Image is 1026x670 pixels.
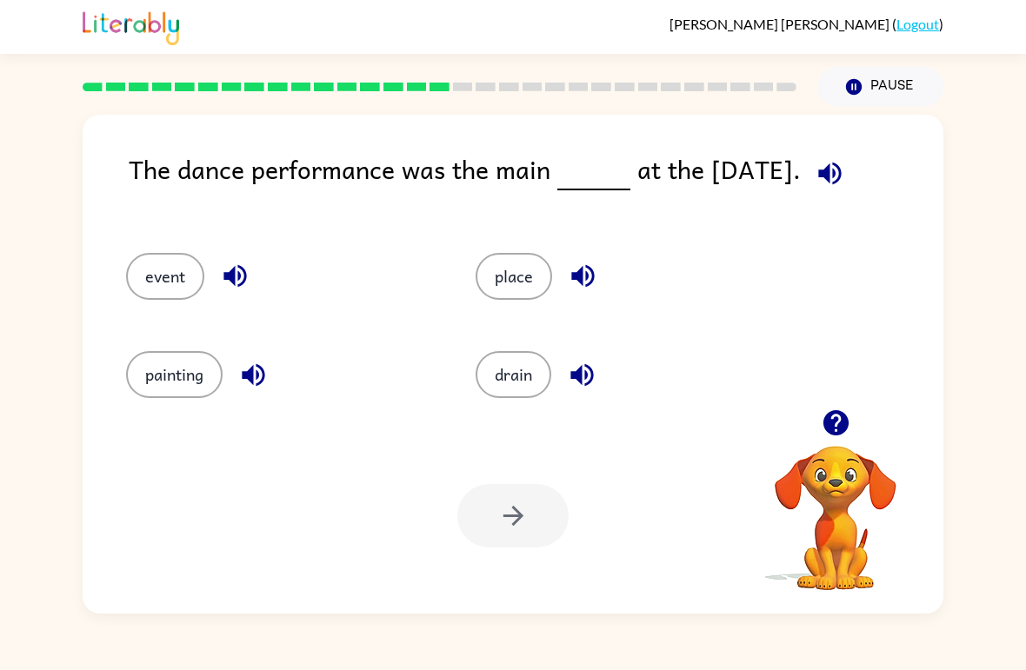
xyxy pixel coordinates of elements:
button: drain [476,351,551,398]
button: place [476,253,552,300]
a: Logout [896,16,939,32]
div: The dance performance was the main at the [DATE]. [129,149,943,218]
img: Literably [83,7,179,45]
span: [PERSON_NAME] [PERSON_NAME] [670,16,892,32]
button: painting [126,351,223,398]
button: Pause [817,67,943,107]
div: ( ) [670,16,943,32]
button: event [126,253,204,300]
video: Your browser must support playing .mp4 files to use Literably. Please try using another browser. [749,419,923,593]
